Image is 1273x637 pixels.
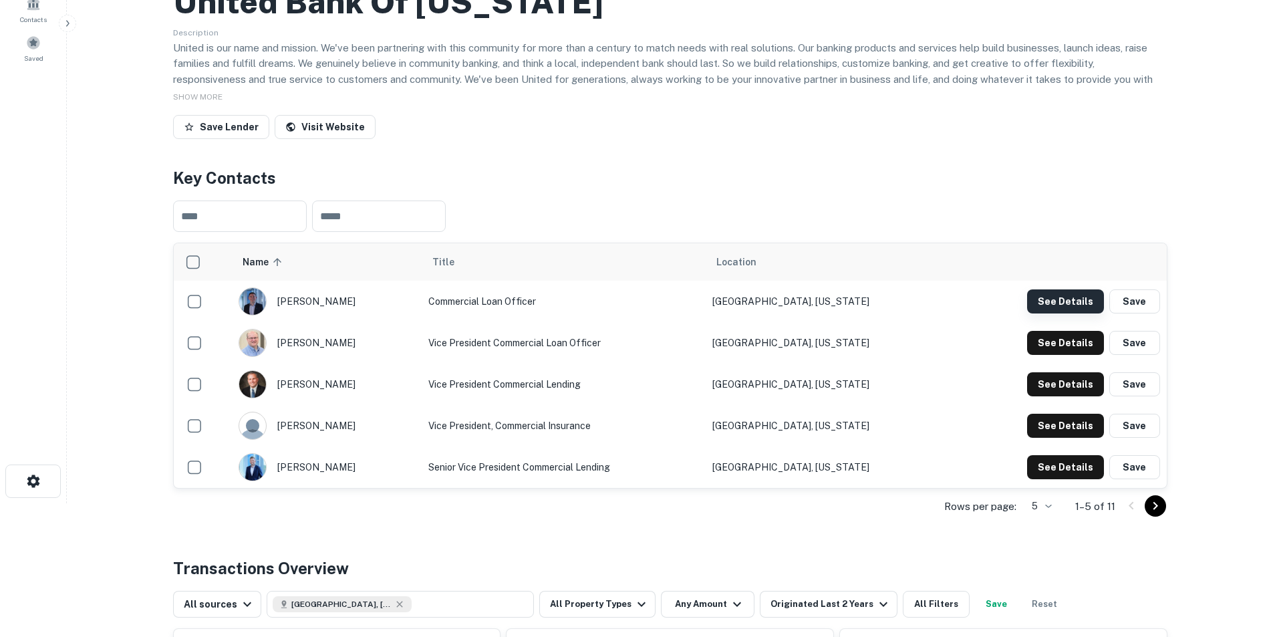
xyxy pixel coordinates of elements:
[1109,289,1160,313] button: Save
[760,591,897,618] button: Originated Last 2 Years
[706,322,954,364] td: [GEOGRAPHIC_DATA], [US_STATE]
[239,288,266,315] img: 1704982940825
[422,364,706,405] td: Vice President Commercial Lending
[173,115,269,139] button: Save Lender
[539,591,656,618] button: All Property Types
[275,115,376,139] a: Visit Website
[706,281,954,322] td: [GEOGRAPHIC_DATA], [US_STATE]
[173,92,223,102] span: SHOW MORE
[173,591,261,618] button: All sources
[1027,414,1104,438] button: See Details
[267,591,534,618] button: [GEOGRAPHIC_DATA], [GEOGRAPHIC_DATA], [GEOGRAPHIC_DATA]
[706,405,954,447] td: [GEOGRAPHIC_DATA], [US_STATE]
[239,454,266,481] img: 1659649549188
[239,371,266,398] img: 1517424469308
[20,14,47,25] span: Contacts
[661,591,754,618] button: Any Amount
[232,243,422,281] th: Name
[239,329,415,357] div: [PERSON_NAME]
[422,322,706,364] td: Vice President Commercial Loan Officer
[1109,331,1160,355] button: Save
[243,254,286,270] span: Name
[173,40,1167,103] p: United is our name and mission. We've been partnering with this community for more than a century...
[1022,497,1054,516] div: 5
[706,447,954,488] td: [GEOGRAPHIC_DATA], [US_STATE]
[1027,289,1104,313] button: See Details
[1027,331,1104,355] button: See Details
[239,330,266,356] img: 1517531491018
[1145,495,1166,517] button: Go to next page
[173,556,349,580] h4: Transactions Overview
[239,287,415,315] div: [PERSON_NAME]
[1206,530,1273,594] iframe: Chat Widget
[422,281,706,322] td: Commercial Loan Officer
[173,166,1167,190] h4: Key Contacts
[422,243,706,281] th: Title
[1109,372,1160,396] button: Save
[291,598,392,610] span: [GEOGRAPHIC_DATA], [GEOGRAPHIC_DATA], [GEOGRAPHIC_DATA]
[24,53,43,63] span: Saved
[944,499,1016,515] p: Rows per page:
[1027,372,1104,396] button: See Details
[4,30,63,66] a: Saved
[1023,591,1066,618] button: Reset
[1109,414,1160,438] button: Save
[422,447,706,488] td: Senior Vice President Commercial Lending
[770,596,891,612] div: Originated Last 2 Years
[1075,499,1115,515] p: 1–5 of 11
[716,254,756,270] span: Location
[432,254,472,270] span: Title
[173,28,219,37] span: Description
[706,243,954,281] th: Location
[422,405,706,447] td: Vice President, Commercial Insurance
[239,412,415,440] div: [PERSON_NAME]
[174,243,1167,488] div: scrollable content
[1027,455,1104,479] button: See Details
[1109,455,1160,479] button: Save
[706,364,954,405] td: [GEOGRAPHIC_DATA], [US_STATE]
[184,596,255,612] div: All sources
[239,453,415,481] div: [PERSON_NAME]
[239,412,266,439] img: 9c8pery4andzj6ohjkjp54ma2
[903,591,970,618] button: All Filters
[975,591,1018,618] button: Save your search to get updates of matches that match your search criteria.
[239,370,415,398] div: [PERSON_NAME]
